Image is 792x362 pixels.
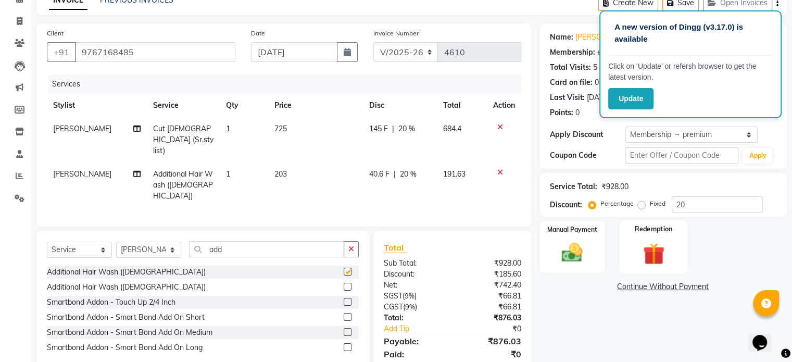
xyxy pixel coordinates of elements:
span: | [394,169,396,180]
span: 9% [405,303,415,311]
div: Total: [376,313,452,323]
label: Percentage [600,199,634,208]
div: ₹0 [465,323,529,334]
button: Apply [743,148,772,164]
div: ( ) [376,302,452,313]
div: 5 [593,62,597,73]
div: ₹66.81 [452,291,529,302]
span: | [392,123,394,134]
th: Total [437,94,487,117]
a: Continue Without Payment [542,281,785,292]
span: [PERSON_NAME] [53,124,111,133]
div: ₹742.40 [452,280,529,291]
span: 203 [274,169,287,179]
th: Action [487,94,521,117]
div: Services [48,74,529,94]
span: 40.6 F [369,169,389,180]
div: Points: [550,107,573,118]
p: Click on ‘Update’ or refersh browser to get the latest version. [608,61,773,83]
label: Invoice Number [373,29,419,38]
span: 684.4 [443,124,461,133]
a: [PERSON_NAME] A [575,32,641,43]
p: A new version of Dingg (v3.17.0) is available [614,21,766,45]
div: Coupon Code [550,150,625,161]
div: Sub Total: [376,258,452,269]
div: Name: [550,32,573,43]
div: Service Total: [550,181,597,192]
label: Manual Payment [547,225,597,234]
div: Membership: [550,47,595,58]
th: Stylist [47,94,147,117]
div: ₹66.81 [452,302,529,313]
div: ₹928.00 [452,258,529,269]
div: Discount: [550,199,582,210]
span: 191.63 [443,169,466,179]
button: +91 [47,42,76,62]
label: Redemption [635,224,672,234]
div: end on [DATE] [597,47,645,58]
th: Disc [363,94,437,117]
span: 1 [226,124,230,133]
span: Total [384,242,408,253]
input: Search or Scan [189,241,344,257]
div: ( ) [376,291,452,302]
div: Total Visits: [550,62,591,73]
span: Additional Hair Wash ([DEMOGRAPHIC_DATA]) [153,169,213,201]
div: Net: [376,280,452,291]
div: Smartbond Addon - Touch Up 2/4 Inch [47,297,175,308]
label: Date [251,29,265,38]
a: Add Tip [376,323,465,334]
img: _gift.svg [636,241,671,267]
div: Additional Hair Wash ([DEMOGRAPHIC_DATA]) [47,267,206,278]
div: 0 [575,107,580,118]
th: Qty [220,94,268,117]
label: Client [47,29,64,38]
div: ₹185.60 [452,269,529,280]
span: Cut [DEMOGRAPHIC_DATA] (Sr.stylist) [153,124,213,155]
span: 145 F [369,123,388,134]
div: Smartbond Addon - Smart Bond Add On Medium [47,327,212,338]
div: Apply Discount [550,129,625,140]
div: Card on file: [550,77,593,88]
div: Last Visit: [550,92,585,103]
div: ₹0 [452,348,529,360]
th: Service [147,94,220,117]
div: Payable: [376,335,452,347]
label: Fixed [650,199,665,208]
span: [PERSON_NAME] [53,169,111,179]
span: CGST [384,302,403,311]
div: [DATE] [587,92,609,103]
input: Enter Offer / Coupon Code [625,147,739,164]
div: Additional Hair Wash ([DEMOGRAPHIC_DATA]) [47,282,206,293]
div: Discount: [376,269,452,280]
iframe: chat widget [748,320,782,352]
input: Search by Name/Mobile/Email/Code [75,42,235,62]
span: SGST [384,291,403,301]
span: 9% [405,292,414,300]
div: Smartbond Addon - Smart Bond Add On Short [47,312,205,323]
div: ₹876.03 [452,313,529,323]
th: Price [268,94,363,117]
img: _cash.svg [555,241,589,265]
span: 20 % [398,123,415,134]
span: 725 [274,124,287,133]
div: 0 [595,77,599,88]
button: Update [608,88,653,109]
div: ₹928.00 [601,181,628,192]
div: Smartbond Addon - Smart Bond Add On Long [47,342,203,353]
span: 1 [226,169,230,179]
div: ₹876.03 [452,335,529,347]
span: 20 % [400,169,417,180]
div: Paid: [376,348,452,360]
